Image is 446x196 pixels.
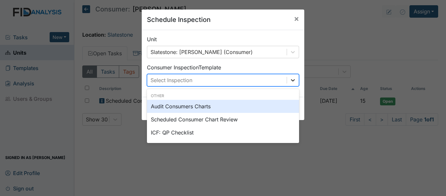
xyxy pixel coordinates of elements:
[147,93,299,99] div: Other
[151,48,253,56] div: Slatestone: [PERSON_NAME] (Consumer)
[147,100,299,113] div: Audit Consumers Charts
[151,76,192,84] div: Select Inspection
[147,35,157,43] label: Unit
[294,14,299,23] span: ×
[289,9,304,28] button: Close
[147,126,299,139] div: ICF: QP Checklist
[147,15,211,25] h5: Schedule Inspection
[147,63,221,71] label: Consumer Inspection Template
[147,113,299,126] div: Scheduled Consumer Chart Review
